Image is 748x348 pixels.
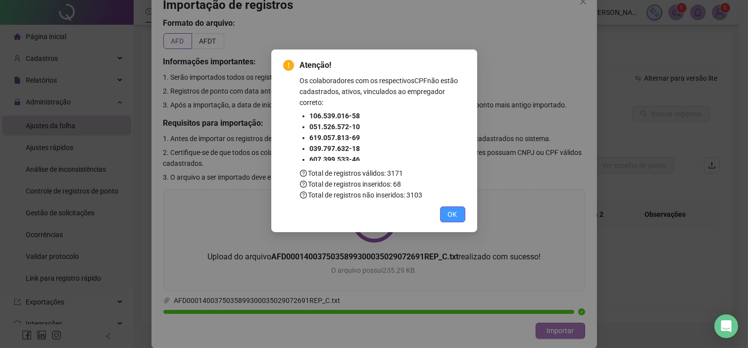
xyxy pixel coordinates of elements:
li: 607.399.533-46 [310,154,465,165]
li: 039.797.632-18 [310,143,465,154]
span: OK [448,209,457,220]
button: OK [440,206,465,222]
span: Total de registros não inseridos: 3103 [300,191,423,199]
span: question-circle [300,181,307,188]
span: question-circle [300,192,307,199]
span: Atenção! [300,59,465,71]
span: exclamation-circle [283,60,294,71]
li: 106.539.016-58 [310,110,465,121]
span: question-circle [300,170,307,177]
span: Os colaboradores com os respectivos CPF não estão cadastrados, ativos, vinculados ao empregador c... [300,77,458,106]
span: Total de registros válidos: 3171 [300,169,403,177]
li: 619.057.813-69 [310,132,465,143]
span: Total de registros inseridos: 68 [300,180,401,188]
li: 051.526.572-10 [310,121,465,132]
div: Open Intercom Messenger [714,314,738,338]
